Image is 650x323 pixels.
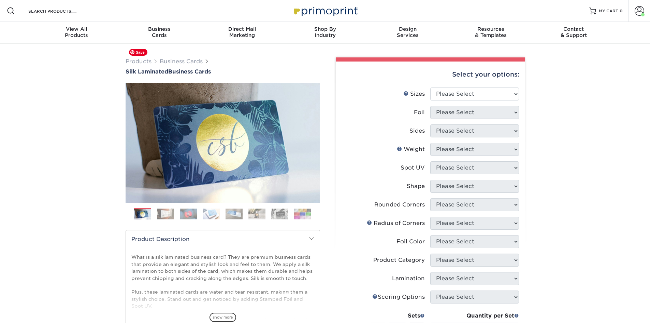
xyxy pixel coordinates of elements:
[201,26,284,32] span: Direct Mail
[201,22,284,44] a: Direct MailMarketing
[118,26,201,38] div: Cards
[409,127,425,135] div: Sides
[201,26,284,38] div: Marketing
[599,8,618,14] span: MY CART
[430,312,519,320] div: Quantity per Set
[392,274,425,283] div: Lamination
[367,219,425,227] div: Radius of Corners
[449,26,532,32] span: Resources
[134,206,151,223] img: Business Cards 01
[28,7,94,15] input: SEARCH PRODUCTS.....
[403,90,425,98] div: Sizes
[126,68,320,75] a: Silk LaminatedBusiness Cards
[397,145,425,153] div: Weight
[396,238,425,246] div: Foil Color
[366,26,449,38] div: Services
[248,208,265,219] img: Business Cards 06
[157,208,174,219] img: Business Cards 02
[449,26,532,38] div: & Templates
[126,68,320,75] h1: Business Cards
[118,26,201,32] span: Business
[532,26,615,38] div: & Support
[366,22,449,44] a: DesignServices
[284,26,366,38] div: Industry
[126,230,320,248] h2: Product Description
[226,208,243,219] img: Business Cards 05
[373,256,425,264] div: Product Category
[129,49,147,56] span: Save
[291,3,359,18] img: Primoprint
[366,26,449,32] span: Design
[160,58,203,65] a: Business Cards
[126,68,168,75] span: Silk Laminated
[35,22,118,44] a: View AllProducts
[118,22,201,44] a: BusinessCards
[407,182,425,190] div: Shape
[271,208,288,219] img: Business Cards 07
[401,164,425,172] div: Spot UV
[370,312,425,320] div: Sets
[449,22,532,44] a: Resources& Templates
[532,26,615,32] span: Contact
[210,313,236,322] span: show more
[341,62,519,88] div: Select your options:
[414,108,425,117] div: Foil
[35,26,118,38] div: Products
[180,208,197,219] img: Business Cards 03
[620,9,623,13] span: 0
[126,45,320,240] img: Silk Laminated 01
[203,208,220,219] img: Business Cards 04
[374,201,425,209] div: Rounded Corners
[372,293,425,301] div: Scoring Options
[284,22,366,44] a: Shop ByIndustry
[532,22,615,44] a: Contact& Support
[284,26,366,32] span: Shop By
[294,208,311,219] img: Business Cards 08
[126,58,151,65] a: Products
[35,26,118,32] span: View All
